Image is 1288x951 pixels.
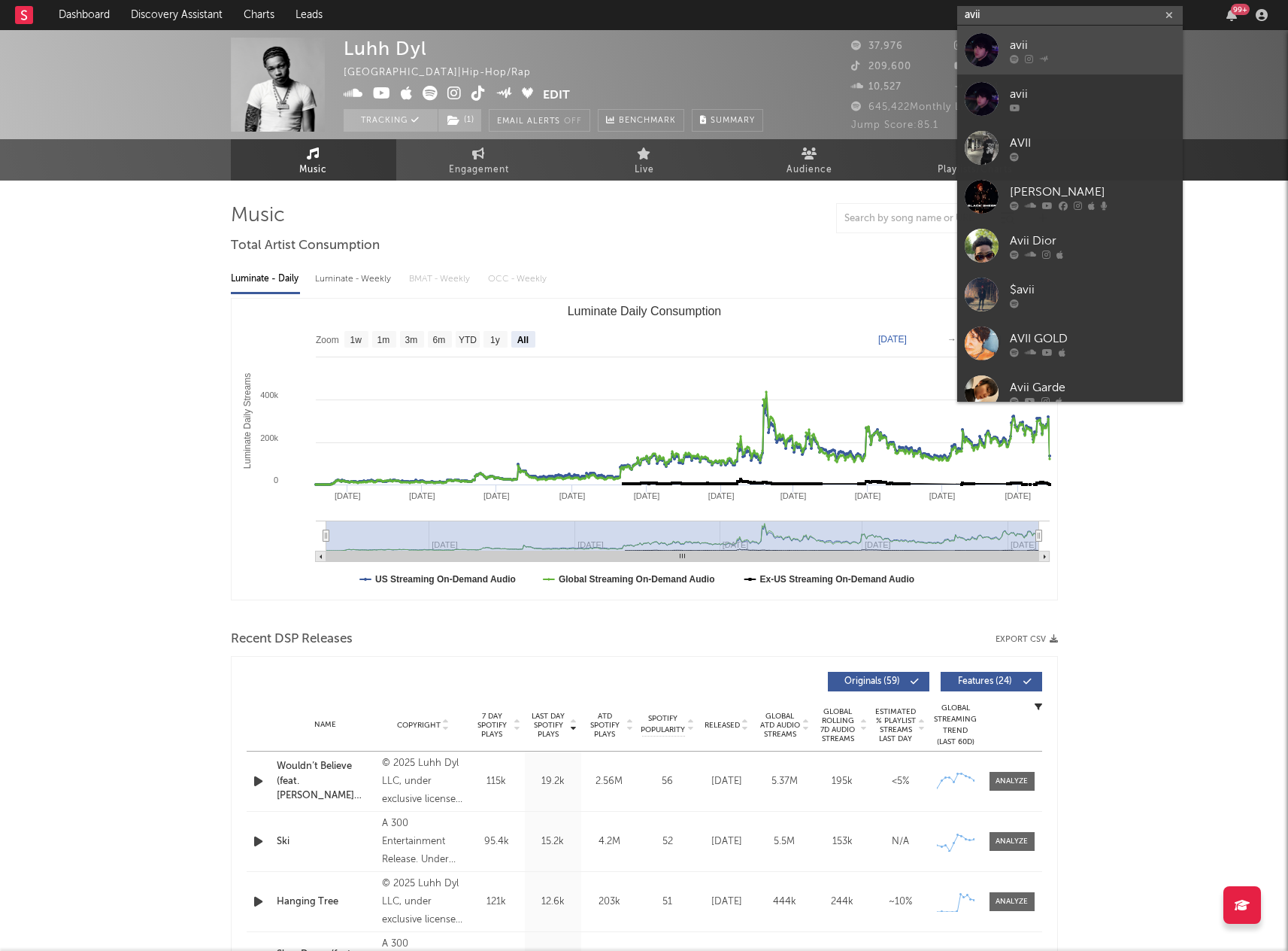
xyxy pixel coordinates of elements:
[957,221,1183,270] a: Avii Dior
[759,774,810,789] div: 5.37M
[382,875,464,929] div: © 2025 Luhh Dyl LLC, under exclusive license to 300 Entertainment LLC
[315,266,394,292] div: Luminate - Weekly
[954,41,1012,51] span: 126,834
[375,574,516,585] text: US Streaming On-Demand Audio
[875,895,926,910] div: ~ 10 %
[585,774,634,789] div: 2.56M
[633,491,659,500] text: [DATE]
[529,895,577,910] div: 12.6k
[1010,36,1175,54] div: avii
[1010,85,1175,103] div: avii
[344,109,438,132] button: Tracking
[562,139,727,181] a: Live
[957,172,1183,221] a: [PERSON_NAME]
[260,390,278,400] text: 400k
[1010,232,1175,250] div: Avii Dior
[635,161,654,179] span: Live
[277,895,375,910] a: Hanging Tree
[564,117,582,126] em: Off
[231,266,300,292] div: Luminate - Daily
[929,491,955,500] text: [DATE]
[854,491,880,500] text: [DATE]
[558,574,714,585] text: Global Streaming On-Demand Audio
[957,270,1183,319] a: $avii
[893,139,1058,181] a: Playlists/Charts
[489,109,590,132] button: Email AlertsOff
[851,82,902,92] span: 10,527
[1010,330,1175,348] div: AVII GOLD
[727,139,893,181] a: Audience
[490,335,500,345] text: 1y
[231,139,396,181] a: Music
[938,161,1012,179] span: Playlists/Charts
[851,41,903,51] span: 37,976
[711,117,755,125] span: Summary
[585,895,634,910] div: 203k
[759,834,810,849] div: 5.5M
[875,707,917,743] span: Estimated % Playlist Streams Last Day
[702,834,752,849] div: [DATE]
[277,719,375,731] div: Name
[350,335,362,345] text: 1w
[878,334,907,345] text: [DATE]
[837,213,996,225] input: Search by song name or URL
[828,672,929,691] button: Originals(59)
[543,86,570,105] button: Edit
[277,834,375,849] div: Ski
[231,630,353,649] span: Recent DSP Releases
[817,774,868,789] div: 195k
[438,109,481,132] button: (1)
[702,895,752,910] div: [DATE]
[759,574,914,585] text: Ex-US Streaming On-Demand Audio
[996,635,1058,644] button: Export CSV
[780,491,806,500] text: [DATE]
[397,721,441,730] span: Copyright
[1231,4,1250,15] div: 99 +
[957,368,1183,417] a: Avii Garde
[377,335,389,345] text: 1m
[954,82,999,92] span: 2,254
[382,815,464,869] div: A 300 Entertainment Release. Under exclusive license to 300 Entertainment LLC., © 2025 Luhh Dyl LLC
[1010,378,1175,397] div: Avii Garde
[344,64,548,82] div: [GEOGRAPHIC_DATA] | Hip-Hop/Rap
[838,677,907,686] span: Originals ( 59 )
[641,713,685,736] span: Spotify Popularity
[702,774,752,789] div: [DATE]
[316,335,339,345] text: Zoom
[1010,281,1175,299] div: $avii
[619,112,676,130] span: Benchmark
[529,712,568,739] span: Last Day Spotify Plays
[405,335,417,345] text: 3m
[705,721,740,730] span: Released
[472,895,521,910] div: 121k
[1010,134,1175,152] div: AVII
[641,834,694,849] div: 52
[1005,491,1031,500] text: [DATE]
[641,774,694,789] div: 56
[954,62,1008,71] span: 38,400
[1226,9,1237,21] button: 99+
[483,491,510,500] text: [DATE]
[472,774,521,789] div: 115k
[529,834,577,849] div: 15.2k
[396,139,562,181] a: Engagement
[382,755,464,809] div: © 2025 Luhh Dyl LLC, under exclusive license to 300 Entertainment LLC
[957,6,1183,25] input: Search for artists
[232,299,1057,600] svg: Luminate Daily Consumption
[947,334,956,345] text: →
[875,834,926,849] div: N/A
[950,677,1020,686] span: Features ( 24 )
[851,62,911,71] span: 209,600
[334,491,360,500] text: [DATE]
[933,703,978,748] div: Global Streaming Trend (Last 60D)
[231,237,380,255] span: Total Artist Consumption
[529,774,577,789] div: 19.2k
[472,712,512,739] span: 7 Day Spotify Plays
[817,895,868,910] div: 244k
[641,895,694,910] div: 51
[585,834,634,849] div: 4.2M
[517,335,528,345] text: All
[449,161,509,179] span: Engagement
[458,335,476,345] text: YTD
